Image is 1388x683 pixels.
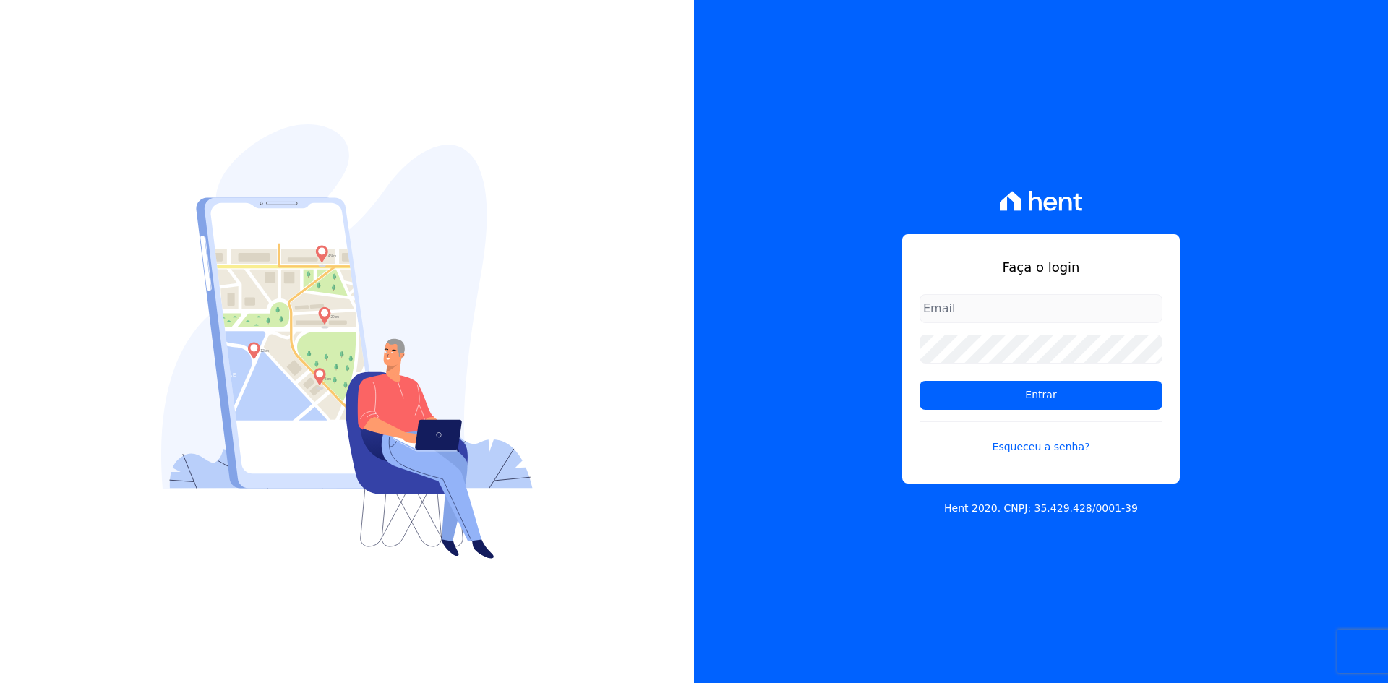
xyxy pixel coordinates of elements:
input: Entrar [920,381,1162,410]
img: Login [161,124,533,559]
p: Hent 2020. CNPJ: 35.429.428/0001-39 [944,501,1138,516]
input: Email [920,294,1162,323]
a: Esqueceu a senha? [920,421,1162,455]
h1: Faça o login [920,257,1162,277]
